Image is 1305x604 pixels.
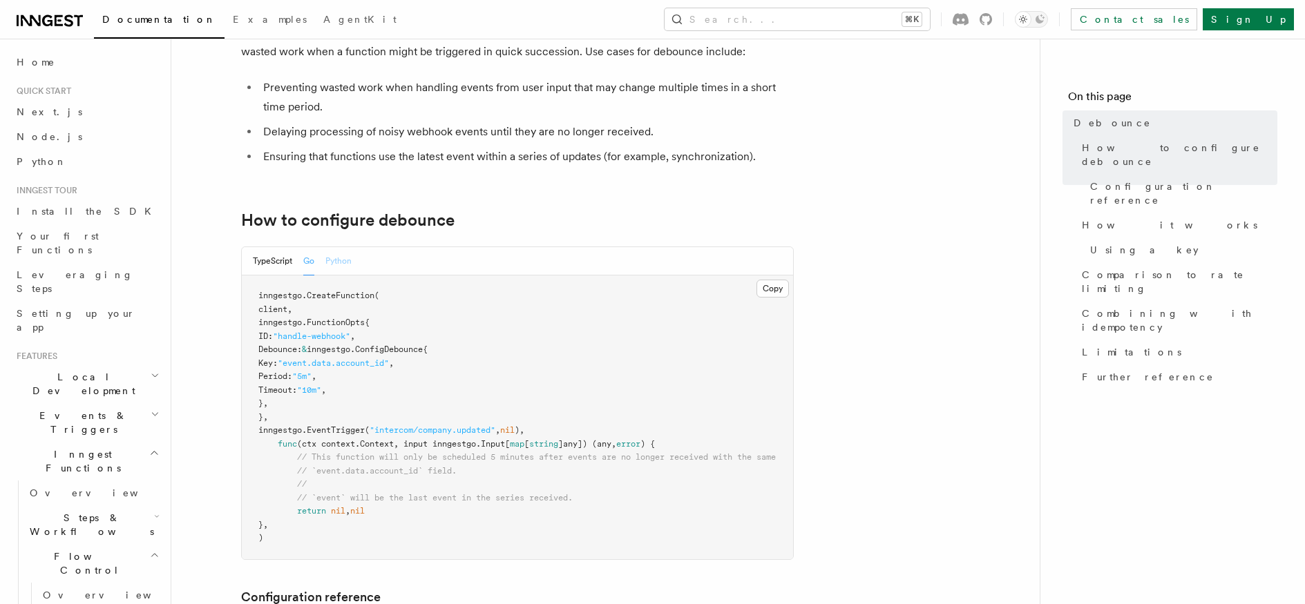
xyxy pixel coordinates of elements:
span: , [350,331,355,341]
span: Key: [258,358,278,368]
span: // `event` will be the last event in the series received. [297,493,573,503]
span: Using a key [1090,243,1199,257]
span: Debounce: [258,344,302,354]
span: EventTrigger [307,425,365,435]
span: // This function will only be scheduled 5 minutes after events are no longer received with the same [297,452,776,462]
button: Events & Triggers [11,403,162,442]
button: Steps & Workflows [24,505,162,544]
a: Home [11,50,162,75]
span: How to configure debounce [1082,141,1277,168]
a: Next.js [11,99,162,124]
span: Features [11,351,57,362]
span: & [302,344,307,354]
span: ), [515,425,524,435]
span: Combining with idempotency [1082,306,1277,334]
p: Debounce delays function execution until a series of events are no longer received. This is usefu... [241,23,794,61]
span: Steps & Workflows [24,511,154,538]
span: CreateFunction [307,291,374,300]
a: Contact sales [1071,8,1197,30]
span: Further reference [1082,370,1214,384]
span: "handle-webhook" [273,331,350,341]
span: Documentation [102,14,216,25]
span: }, [258,520,268,529]
span: }, [258,412,268,422]
span: Local Development [11,370,151,398]
a: Overview [24,480,162,505]
span: Install the SDK [17,206,160,217]
a: Leveraging Steps [11,262,162,301]
span: Inngest Functions [11,447,149,475]
span: , [495,425,500,435]
span: ) [258,533,263,543]
span: Inngest tour [11,185,77,196]
a: Configuration reference [1085,174,1277,213]
a: Using a key [1085,237,1277,262]
h4: On this page [1068,88,1277,110]
a: Your first Functions [11,224,162,262]
span: Setting up your app [17,308,135,333]
a: Combining with idempotency [1076,301,1277,340]
span: , [321,385,326,395]
button: TypeScript [253,247,292,275]
button: Toggle dark mode [1015,11,1048,28]
a: Documentation [94,4,225,39]
span: Overview [43,590,185,601]
span: nil [331,506,345,516]
button: Go [303,247,314,275]
span: , [345,506,350,516]
span: , [312,371,316,381]
li: Preventing wasted work when handling events from user input that may change multiple times in a s... [259,78,794,117]
button: Inngest Functions [11,442,162,480]
span: error [616,439,640,449]
span: Flow Control [24,549,150,577]
span: Leveraging Steps [17,269,133,294]
li: Delaying processing of noisy webhook events until they are no longer received. [259,122,794,142]
span: Your first Functions [17,231,99,255]
span: Timeout: [258,385,297,395]
span: // `event.data.account_id` field. [297,466,457,476]
span: Events & Triggers [11,409,151,436]
span: client, [258,304,292,314]
span: Limitations [1082,345,1181,359]
span: nil [500,425,515,435]
span: inngestgo.FunctionOpts{ [258,318,370,327]
a: Limitations [1076,340,1277,364]
span: ( [365,425,370,435]
span: Comparison to rate limiting [1082,268,1277,295]
span: }, [258,398,268,408]
span: (ctx context.Context, input inngestgo.Input[ [297,439,510,449]
a: How to configure debounce [1076,135,1277,174]
span: [ [524,439,529,449]
button: Search...⌘K [665,8,930,30]
span: func [278,439,297,449]
span: AgentKit [323,14,397,25]
span: inngestgo. [258,425,307,435]
span: ) { [640,439,655,449]
span: ID: [258,331,273,341]
span: Next.js [17,106,82,117]
span: Period: [258,371,292,381]
a: AgentKit [315,4,405,37]
span: Python [17,156,67,167]
span: , [389,358,394,368]
span: "event.data.account_id" [278,358,389,368]
button: Flow Control [24,544,162,583]
a: Sign Up [1203,8,1294,30]
span: Node.js [17,131,82,142]
span: nil [350,506,365,516]
li: Ensuring that functions use the latest event within a series of updates (for example, synchroniza... [259,147,794,166]
a: Setting up your app [11,301,162,340]
span: inngestgo.ConfigDebounce{ [307,344,428,354]
span: "10m" [297,385,321,395]
button: Python [325,247,352,275]
kbd: ⌘K [902,12,922,26]
span: ( [374,291,379,300]
a: Comparison to rate limiting [1076,262,1277,301]
a: Python [11,149,162,174]
span: map [510,439,524,449]
span: ]any]) (any, [558,439,616,449]
span: "5m" [292,371,312,381]
a: Further reference [1076,364,1277,389]
button: Local Development [11,364,162,403]
span: string [529,439,558,449]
